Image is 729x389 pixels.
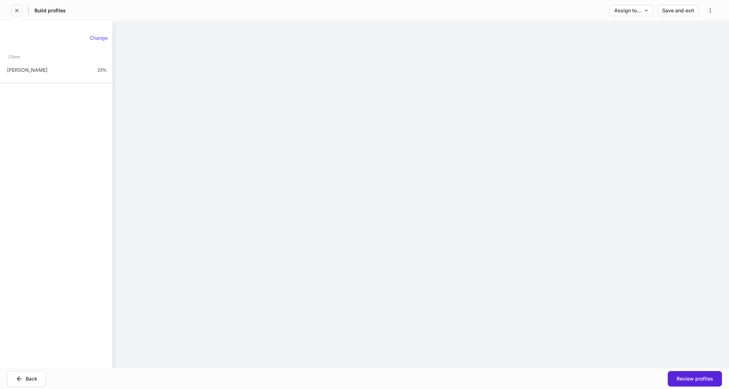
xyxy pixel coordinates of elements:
div: Save and exit [662,8,694,13]
button: Change [85,32,112,44]
button: Assign to... [610,5,653,16]
button: Review profiles [668,371,722,387]
button: Back [7,371,46,387]
p: 23% [98,67,107,73]
div: Client [8,51,20,63]
button: Save and exit [658,5,699,16]
div: Assign to... [614,8,649,13]
h5: Build profiles [34,7,66,14]
div: Back [16,375,37,382]
p: [PERSON_NAME] [7,67,48,74]
div: Review profiles [677,376,713,381]
div: Change [90,36,108,40]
